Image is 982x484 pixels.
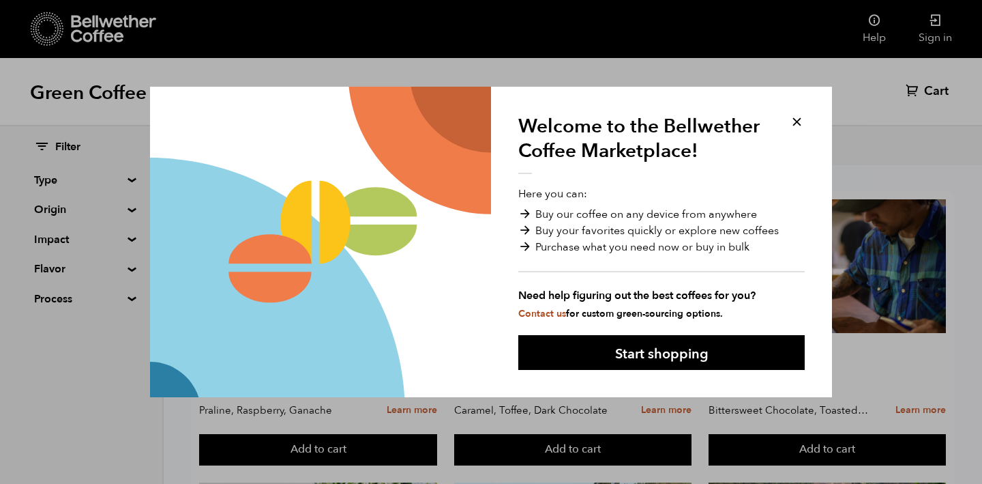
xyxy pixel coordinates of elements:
li: Buy our coffee on any device from anywhere [518,206,805,223]
a: Contact us [518,307,566,320]
h1: Welcome to the Bellwether Coffee Marketplace! [518,114,771,174]
button: Start shopping [518,335,805,370]
small: for custom green-sourcing options. [518,307,723,320]
p: Here you can: [518,186,805,321]
li: Purchase what you need now or buy in bulk [518,239,805,255]
li: Buy your favorites quickly or explore new coffees [518,223,805,239]
strong: Need help figuring out the best coffees for you? [518,287,805,304]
